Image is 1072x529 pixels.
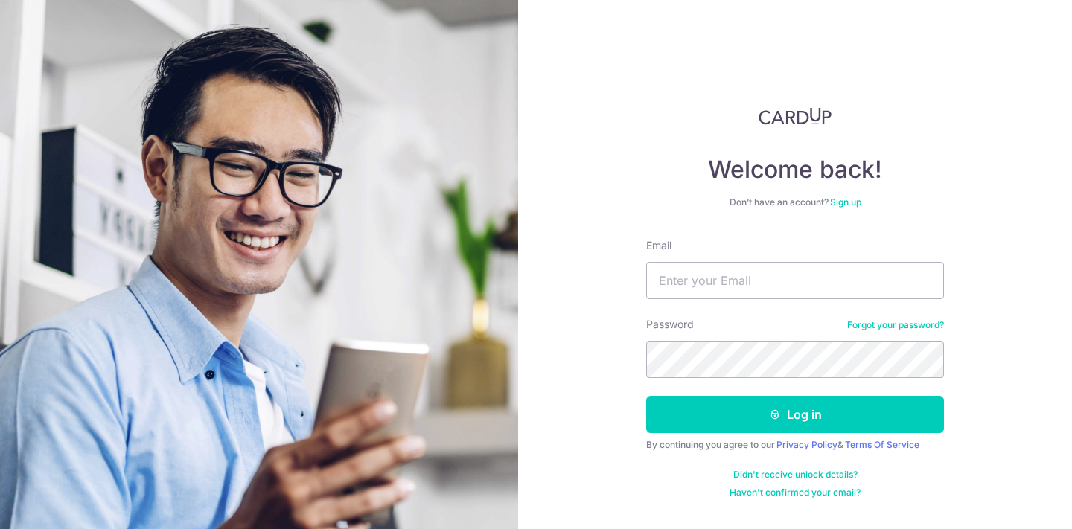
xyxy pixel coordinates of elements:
a: Terms Of Service [845,439,919,450]
div: Don’t have an account? [646,196,944,208]
a: Forgot your password? [847,319,944,331]
a: Haven't confirmed your email? [730,487,861,498]
label: Email [646,238,671,253]
img: CardUp Logo [759,107,832,125]
a: Sign up [830,196,861,208]
div: By continuing you agree to our & [646,439,944,451]
label: Password [646,317,694,332]
h4: Welcome back! [646,155,944,185]
a: Privacy Policy [776,439,837,450]
button: Log in [646,396,944,433]
input: Enter your Email [646,262,944,299]
a: Didn't receive unlock details? [733,469,858,481]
